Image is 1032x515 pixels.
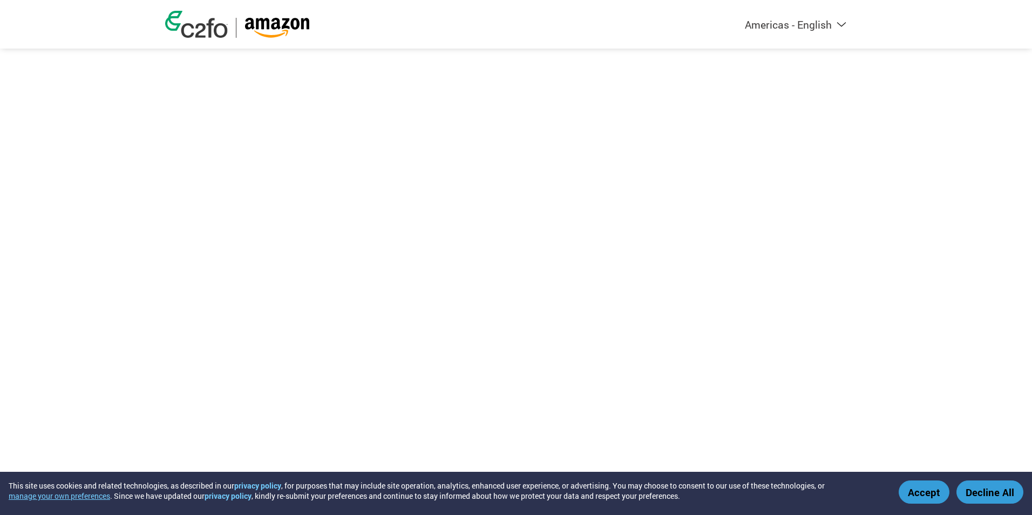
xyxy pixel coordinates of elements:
button: Decline All [956,480,1023,504]
button: Accept [899,480,949,504]
img: Amazon [245,18,310,38]
div: This site uses cookies and related technologies, as described in our , for purposes that may incl... [9,480,883,501]
a: privacy policy [205,491,252,501]
a: privacy policy [234,480,281,491]
button: manage your own preferences [9,491,110,501]
img: c2fo logo [165,11,228,38]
